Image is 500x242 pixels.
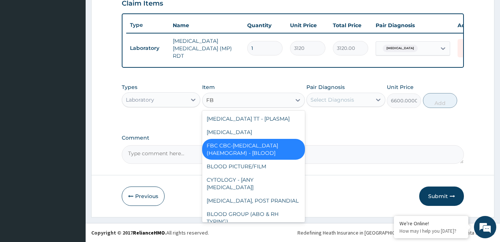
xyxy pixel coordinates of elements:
th: Actions [454,18,491,33]
th: Type [126,18,169,32]
td: [MEDICAL_DATA] [MEDICAL_DATA] (MP) RDT [169,34,243,63]
div: BLOOD PICTURE/FILM [202,160,305,173]
button: Add [423,93,457,108]
footer: All rights reserved. [86,223,500,242]
div: Select Diagnosis [310,96,354,104]
textarea: Type your message and hit 'Enter' [4,162,142,188]
th: Quantity [243,18,286,33]
img: d_794563401_company_1708531726252_794563401 [14,37,30,56]
div: CYTOLOGY - [ANY [MEDICAL_DATA]] [202,173,305,194]
div: Chat with us now [39,42,125,51]
div: [MEDICAL_DATA] [202,125,305,139]
th: Unit Price [286,18,329,33]
a: RelianceHMO [133,229,165,236]
button: Submit [419,187,464,206]
div: We're Online! [399,220,463,227]
div: [MEDICAL_DATA] TT - [PLASMA] [202,112,305,125]
button: Previous [122,187,165,206]
th: Name [169,18,243,33]
label: Pair Diagnosis [306,83,345,91]
div: FBC CBC-[MEDICAL_DATA] (HAEMOGRAM) - [BLOOD] [202,139,305,160]
span: [MEDICAL_DATA] [383,45,418,52]
td: Laboratory [126,41,169,55]
div: Redefining Heath Insurance in [GEOGRAPHIC_DATA] using Telemedicine and Data Science! [297,229,494,236]
p: How may I help you today? [399,228,463,234]
div: Minimize live chat window [122,4,140,22]
label: Types [122,84,137,90]
label: Unit Price [387,83,414,91]
label: Item [202,83,215,91]
th: Total Price [329,18,372,33]
strong: Copyright © 2017 . [91,229,166,236]
div: Laboratory [126,96,154,104]
div: BLOOD GROUP (ABO & RH TYPING) [202,207,305,228]
th: Pair Diagnosis [372,18,454,33]
label: Comment [122,135,464,141]
span: We're online! [43,73,103,149]
div: [MEDICAL_DATA], POST PRANDIAL [202,194,305,207]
